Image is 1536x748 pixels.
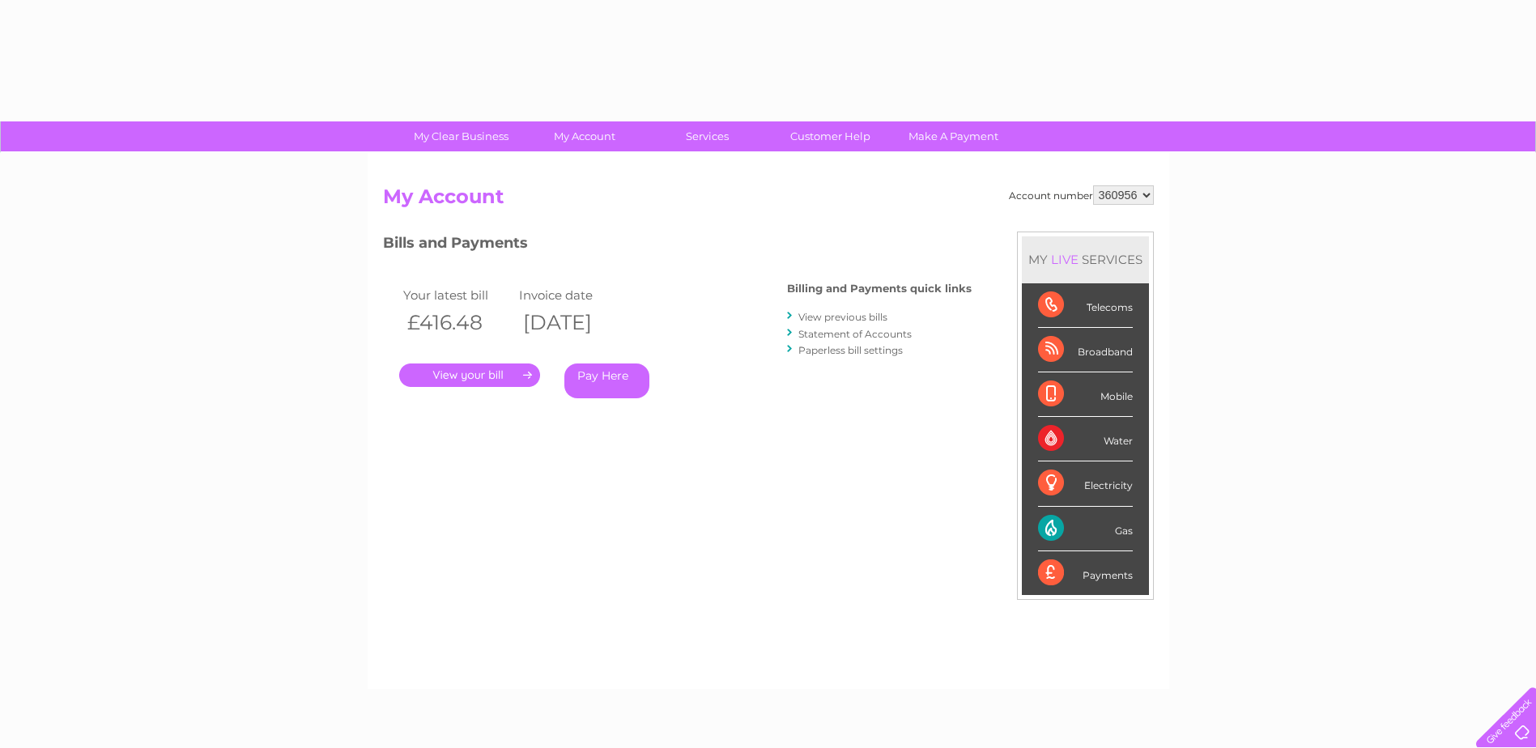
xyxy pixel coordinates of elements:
[399,363,540,387] a: .
[1038,551,1133,595] div: Payments
[798,311,887,323] a: View previous bills
[399,306,516,339] th: £416.48
[798,344,903,356] a: Paperless bill settings
[517,121,651,151] a: My Account
[1038,417,1133,461] div: Water
[1022,236,1149,283] div: MY SERVICES
[1038,328,1133,372] div: Broadband
[564,363,649,398] a: Pay Here
[394,121,528,151] a: My Clear Business
[1038,372,1133,417] div: Mobile
[764,121,897,151] a: Customer Help
[1009,185,1154,205] div: Account number
[515,306,632,339] th: [DATE]
[787,283,972,295] h4: Billing and Payments quick links
[383,232,972,260] h3: Bills and Payments
[1048,252,1082,267] div: LIVE
[640,121,774,151] a: Services
[383,185,1154,216] h2: My Account
[798,328,912,340] a: Statement of Accounts
[887,121,1020,151] a: Make A Payment
[1038,283,1133,328] div: Telecoms
[399,284,516,306] td: Your latest bill
[1038,461,1133,506] div: Electricity
[1038,507,1133,551] div: Gas
[515,284,632,306] td: Invoice date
